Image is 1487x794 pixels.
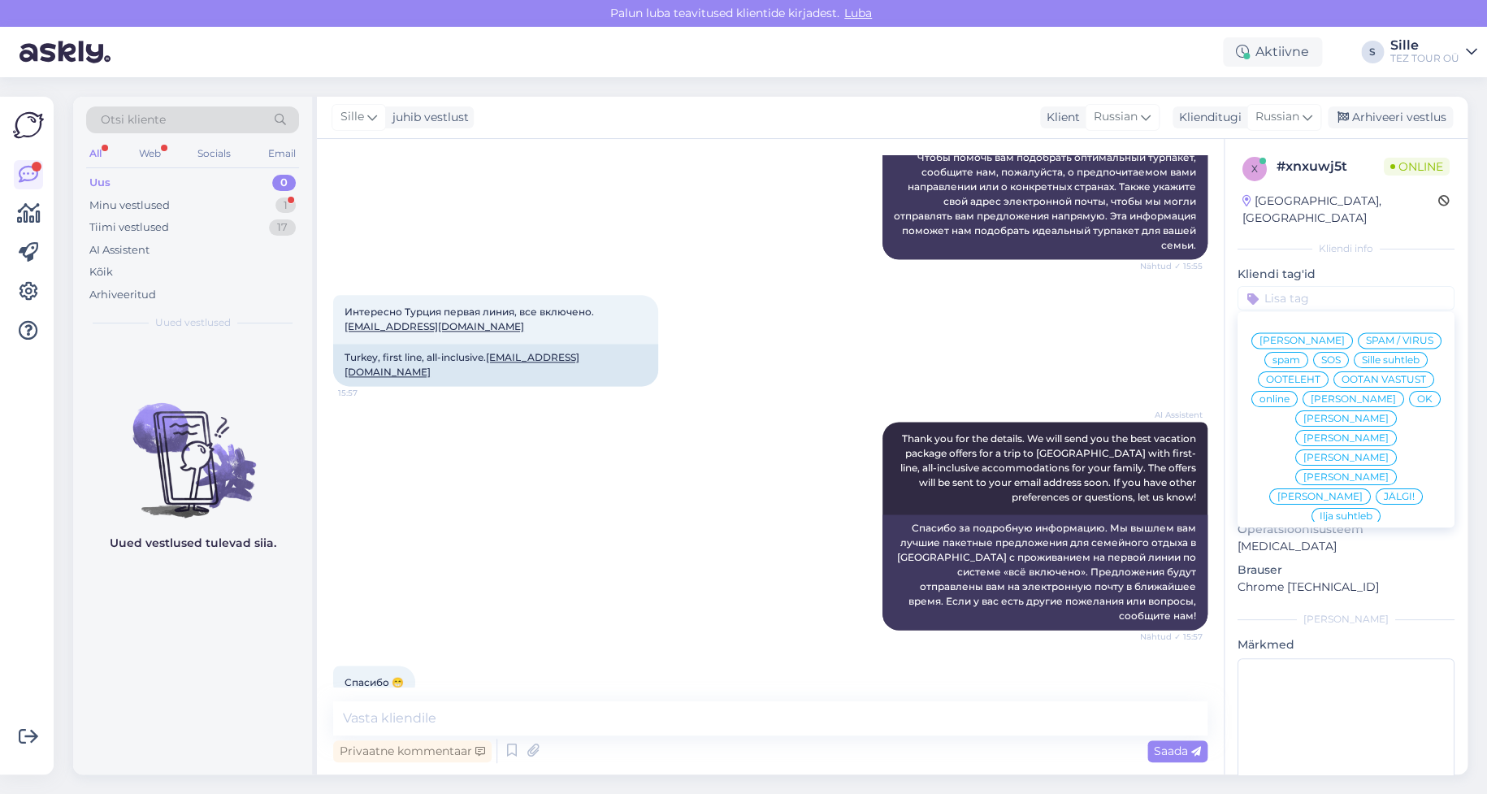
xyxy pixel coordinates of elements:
[1384,492,1415,501] span: JÄLGI!
[1259,394,1290,404] span: online
[1094,108,1138,126] span: Russian
[1390,39,1459,52] div: Sille
[839,6,877,20] span: Luba
[1238,538,1454,555] p: [MEDICAL_DATA]
[1320,511,1372,521] span: Ilja suhtleb
[1390,39,1477,65] a: SilleTEZ TOUR OÜ
[1362,355,1420,365] span: Sille suhtleb
[1140,260,1203,272] span: Nähtud ✓ 15:55
[1303,414,1389,423] span: [PERSON_NAME]
[269,219,296,236] div: 17
[1321,355,1341,365] span: SOS
[1361,41,1384,63] div: S
[1366,336,1433,345] span: SPAM / VIRUS
[136,143,164,164] div: Web
[338,387,399,399] span: 15:57
[1417,394,1433,404] span: OK
[1303,472,1389,482] span: [PERSON_NAME]
[882,144,1207,259] div: Чтобы помочь вам подобрать оптимальный турпакет, сообщите нам, пожалуйста, о предпочитаемом вами ...
[1238,286,1454,310] input: Lisa tag
[1238,562,1454,579] p: Brauser
[86,143,105,164] div: All
[1303,453,1389,462] span: [PERSON_NAME]
[89,219,169,236] div: Tiimi vestlused
[89,175,111,191] div: Uus
[1311,394,1396,404] span: [PERSON_NAME]
[194,143,234,164] div: Socials
[272,175,296,191] div: 0
[1238,636,1454,653] p: Märkmed
[345,306,594,332] span: Интересно Турция первая линия, все включено.
[275,197,296,214] div: 1
[1173,109,1242,126] div: Klienditugi
[1223,37,1322,67] div: Aktiivne
[73,374,312,520] img: No chats
[101,111,166,128] span: Otsi kliente
[1140,631,1203,643] span: Nähtud ✓ 15:57
[13,110,44,141] img: Askly Logo
[89,264,113,280] div: Kõik
[89,287,156,303] div: Arhiveeritud
[386,109,469,126] div: juhib vestlust
[1266,375,1320,384] span: OOTELEHT
[333,344,658,386] div: Turkey, first line, all-inclusive.
[89,242,150,258] div: AI Assistent
[1040,109,1080,126] div: Klient
[89,197,170,214] div: Minu vestlused
[345,320,524,332] a: [EMAIL_ADDRESS][DOMAIN_NAME]
[265,143,299,164] div: Email
[1277,157,1384,176] div: # xnxuwj5t
[1328,106,1453,128] div: Arhiveeri vestlus
[1238,579,1454,596] p: Chrome [TECHNICAL_ID]
[1303,433,1389,443] span: [PERSON_NAME]
[1255,108,1299,126] span: Russian
[900,432,1199,503] span: Thank you for the details. We will send you the best vacation package offers for a trip to [GEOGR...
[1390,52,1459,65] div: TEZ TOUR OÜ
[1251,163,1258,175] span: x
[340,108,364,126] span: Sille
[1272,355,1300,365] span: spam
[1154,744,1201,758] span: Saada
[882,514,1207,630] div: Спасибо за подробную информацию. Мы вышлем вам лучшие пакетные предложения для семейного отдыха в...
[345,676,404,688] span: Спасибо 😁
[1238,241,1454,256] div: Kliendi info
[1242,193,1438,227] div: [GEOGRAPHIC_DATA], [GEOGRAPHIC_DATA]
[1238,521,1454,538] p: Operatsioonisüsteem
[110,535,276,552] p: Uued vestlused tulevad siia.
[1259,336,1345,345] span: [PERSON_NAME]
[333,740,492,762] div: Privaatne kommentaar
[1342,375,1426,384] span: OOTAN VASTUST
[1238,266,1454,283] p: Kliendi tag'id
[1142,409,1203,421] span: AI Assistent
[1238,612,1454,627] div: [PERSON_NAME]
[155,315,231,330] span: Uued vestlused
[1277,492,1363,501] span: [PERSON_NAME]
[1384,158,1450,176] span: Online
